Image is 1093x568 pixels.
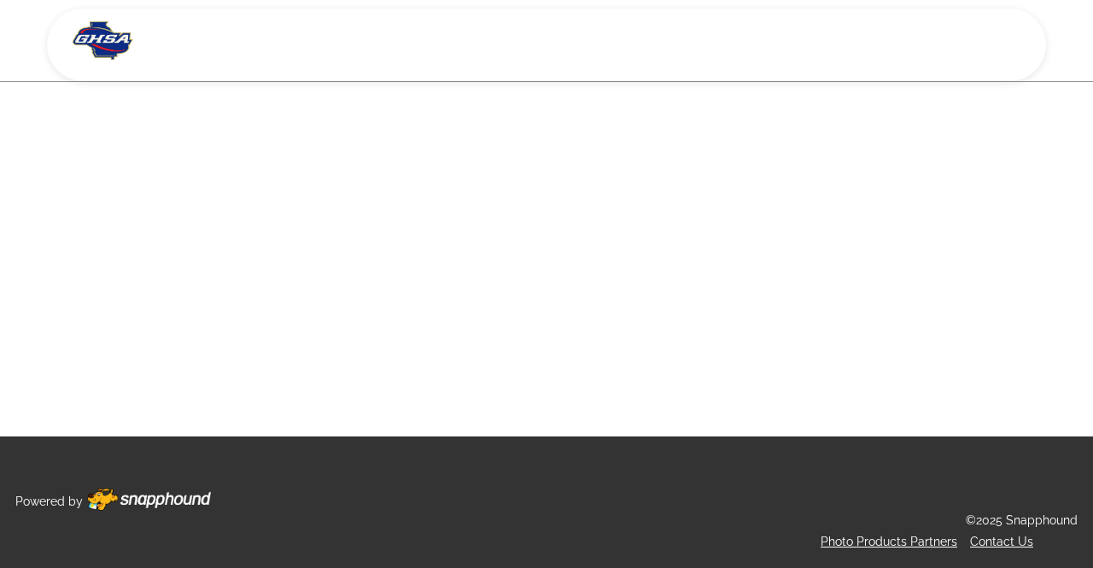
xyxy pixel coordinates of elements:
[87,489,211,511] img: Footer
[970,535,1033,548] a: Contact Us
[73,21,133,60] img: Snapphound Logo
[821,535,957,548] a: Photo Products Partners
[15,491,83,512] p: Powered by
[966,510,1078,531] p: ©2025 Snapphound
